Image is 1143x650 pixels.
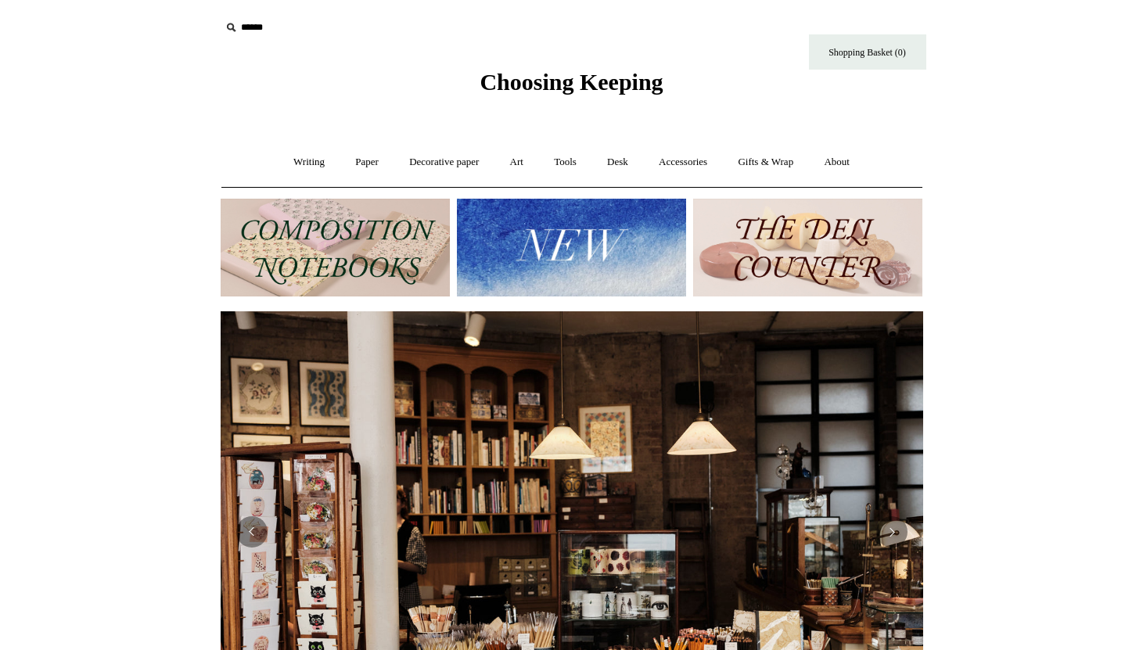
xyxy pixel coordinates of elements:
[810,142,864,183] a: About
[480,81,663,92] a: Choosing Keeping
[645,142,721,183] a: Accessories
[221,199,450,296] img: 202302 Composition ledgers.jpg__PID:69722ee6-fa44-49dd-a067-31375e5d54ec
[236,516,268,548] button: Previous
[279,142,339,183] a: Writing
[809,34,926,70] a: Shopping Basket (0)
[540,142,591,183] a: Tools
[724,142,807,183] a: Gifts & Wrap
[876,516,908,548] button: Next
[693,199,922,296] img: The Deli Counter
[480,69,663,95] span: Choosing Keeping
[341,142,393,183] a: Paper
[593,142,642,183] a: Desk
[496,142,537,183] a: Art
[457,199,686,296] img: New.jpg__PID:f73bdf93-380a-4a35-bcfe-7823039498e1
[395,142,493,183] a: Decorative paper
